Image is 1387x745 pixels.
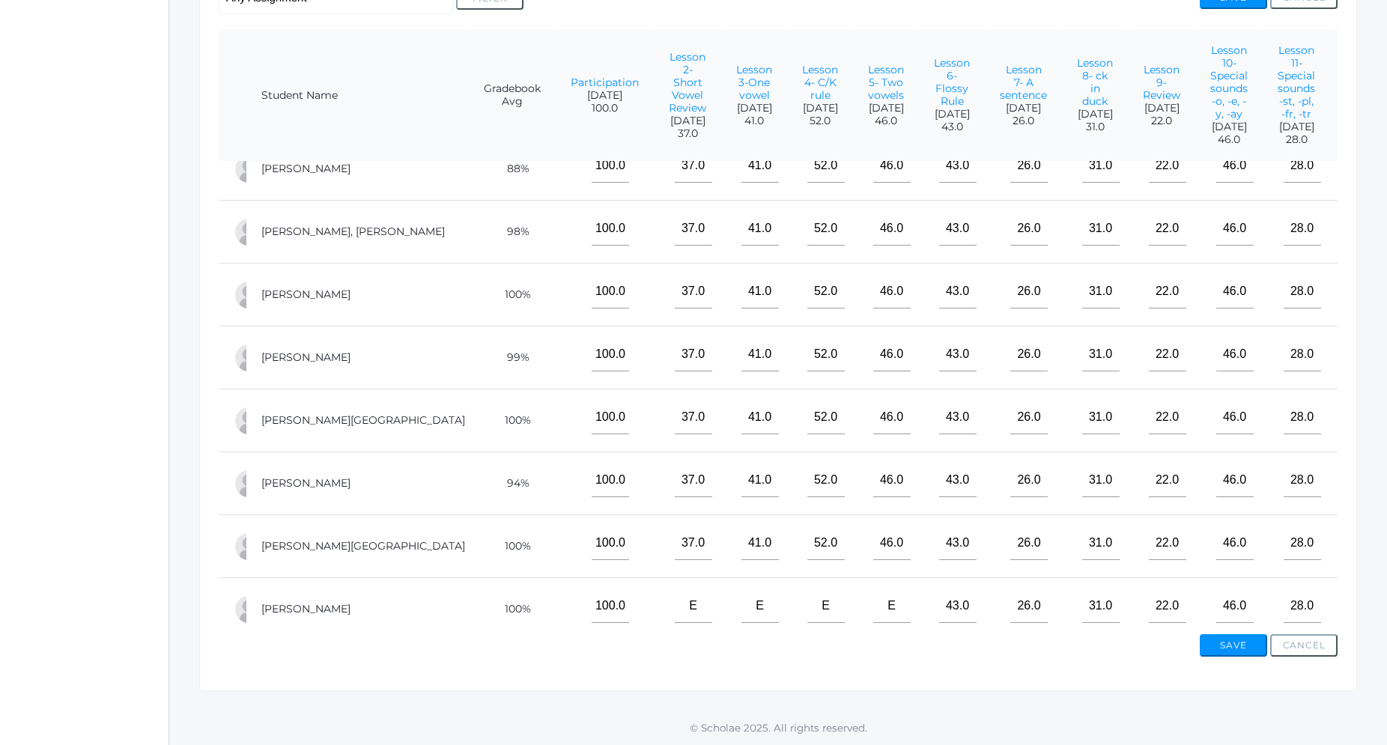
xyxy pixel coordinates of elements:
div: Adelaide Stephens [234,532,264,562]
a: Lesson 5- Two vowels [868,63,904,102]
span: 100.0 [571,102,639,115]
td: 100% [469,578,556,641]
a: [PERSON_NAME][GEOGRAPHIC_DATA] [261,539,465,553]
div: Hazel Zingerman [234,595,264,624]
a: [PERSON_NAME] [261,288,350,301]
a: Lesson 7- A sentence [1000,63,1047,102]
span: 28.0 [1278,133,1315,146]
span: 46.0 [1210,133,1248,146]
span: [DATE] [1000,102,1047,115]
a: Participation [571,76,639,89]
a: [PERSON_NAME], [PERSON_NAME] [261,225,445,238]
a: Lesson 6-Flossy Rule [934,56,970,108]
p: © Scholae 2025. All rights reserved. [169,720,1387,735]
span: 41.0 [736,115,772,127]
a: Lesson 4- C/K rule [802,63,838,102]
span: [DATE] [736,102,772,115]
span: 31.0 [1077,121,1113,133]
span: [DATE] [1143,102,1180,115]
span: 37.0 [669,127,706,140]
span: [DATE] [1210,121,1248,133]
div: Sullivan Clyne [234,217,264,247]
a: Lesson 2-Short Vowel Review [669,50,706,115]
td: 88% [469,138,556,201]
span: [DATE] [934,108,970,121]
button: Save [1200,634,1267,657]
span: [DATE] [802,102,838,115]
a: [PERSON_NAME] [261,350,350,364]
th: Gradebook Avg [469,29,556,162]
td: 100% [469,389,556,452]
a: Lesson 11- Special sounds -st, -pl, -fr, -tr [1278,43,1315,121]
a: Lesson 8- ck in duck [1077,56,1113,108]
span: 52.0 [802,115,838,127]
a: [PERSON_NAME] [261,476,350,490]
td: 100% [469,264,556,326]
div: Greyson Reed [234,469,264,499]
span: 46.0 [868,115,904,127]
div: Macy Hardisty [234,280,264,310]
td: 94% [469,452,556,515]
button: Cancel [1270,634,1338,657]
span: [DATE] [1278,121,1315,133]
th: Student Name [246,29,469,162]
a: [PERSON_NAME][GEOGRAPHIC_DATA] [261,413,465,427]
span: 26.0 [1000,115,1047,127]
span: [DATE] [868,102,904,115]
a: Lesson 10-Special sounds -o, -e, -y, -ay [1210,43,1248,121]
span: 43.0 [934,121,970,133]
a: Lesson 9-Review [1143,63,1180,102]
span: 22.0 [1143,115,1180,127]
a: [PERSON_NAME] [261,162,350,175]
div: Jacob Hjelm [234,343,264,373]
span: [DATE] [1077,108,1113,121]
div: Graham Bassett [234,154,264,184]
td: 99% [469,326,556,389]
div: Kenton Nunez [234,406,264,436]
a: Lesson 3-One vowel [736,63,772,102]
td: 100% [469,515,556,578]
span: [DATE] [571,89,639,102]
a: [PERSON_NAME] [261,602,350,615]
span: [DATE] [669,115,706,127]
td: 98% [469,201,556,264]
